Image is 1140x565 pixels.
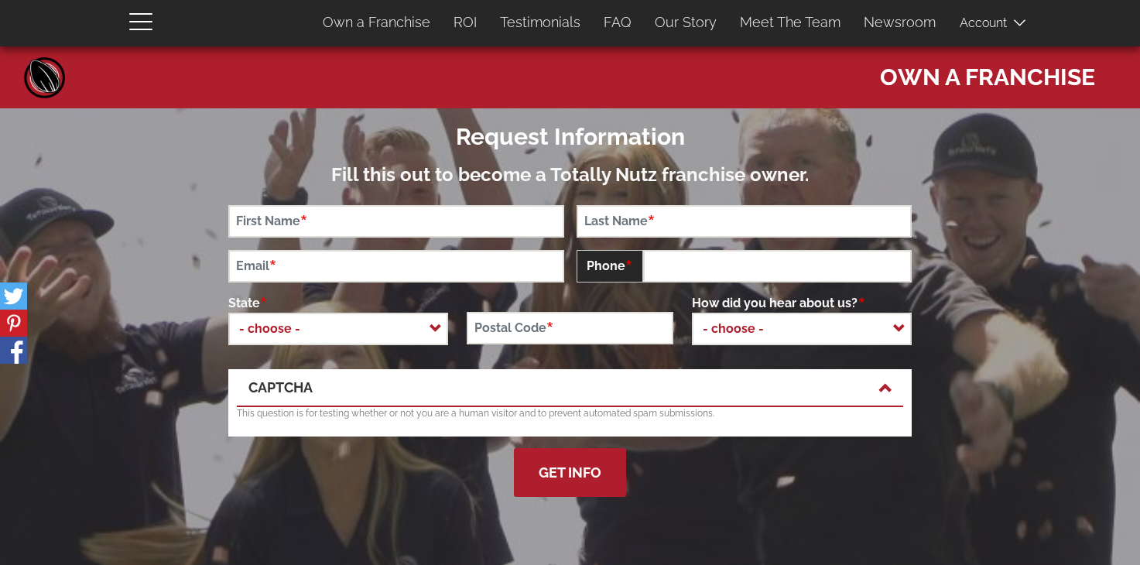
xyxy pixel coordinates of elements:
span: How did you hear about us? [692,296,865,310]
h2: Request Information [228,124,912,149]
a: ROI [442,6,488,39]
a: CAPTCHA [248,378,892,398]
input: Postal Code [467,312,674,344]
a: FAQ [592,6,643,39]
span: State [228,296,268,310]
input: Last Name [577,205,912,238]
a: Our Story [643,6,728,39]
p: This question is for testing whether or not you are a human visitor and to prevent automated spam... [237,407,904,420]
a: Testimonials [488,6,592,39]
a: Meet The Team [728,6,852,39]
input: First Name [228,205,564,238]
button: Get Info [514,448,626,497]
input: Email [228,250,564,282]
a: Home [22,54,68,101]
span: Phone [577,250,643,282]
a: Own a Franchise [311,6,442,39]
a: Newsroom [852,6,947,39]
h3: Fill this out to become a Totally Nutz franchise owner. [228,165,912,185]
span: Own a Franchise [880,54,1095,93]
